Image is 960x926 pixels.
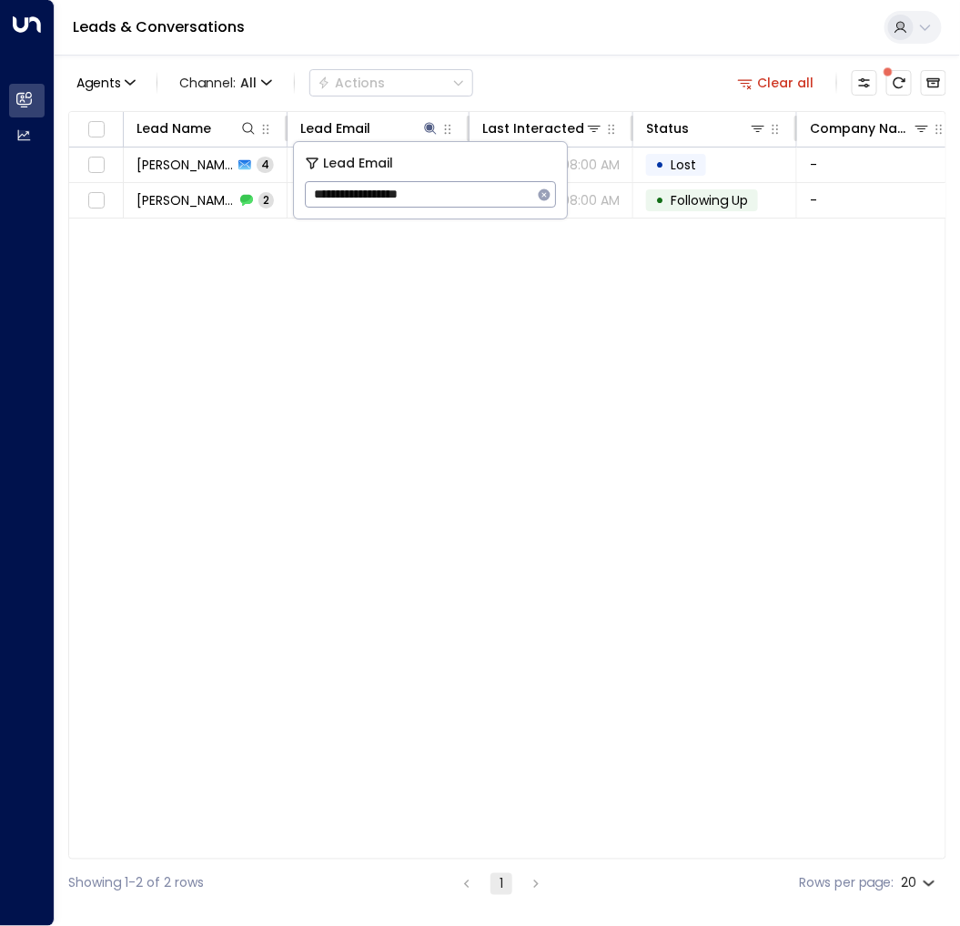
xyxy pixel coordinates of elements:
span: There are new threads available. Refresh the grid to view the latest updates. [886,70,912,96]
div: Lead Name [136,117,211,139]
nav: pagination navigation [455,872,548,895]
div: Status [646,117,767,139]
p: 08:00 AM [561,156,620,174]
span: Lionel Mckinney [136,156,233,174]
div: Company Name [810,117,913,139]
div: • [655,185,664,216]
span: Agents [76,76,121,89]
a: Leads & Conversations [73,16,245,37]
span: Lionel Mckinney [136,191,235,209]
label: Rows per page: [799,874,894,893]
button: Agents [68,70,142,96]
button: page 1 [490,873,512,895]
div: Company Name [810,117,931,139]
div: Lead Email [300,117,370,139]
div: Last Interacted [482,117,603,139]
div: • [655,149,664,180]
span: Lost [671,156,696,174]
div: 20 [902,870,939,897]
div: Lead Name [136,117,258,139]
span: 2 [258,192,274,208]
span: 4 [257,157,274,172]
button: Customize [852,70,877,96]
span: Lead Email [323,153,393,174]
span: Channel: [172,70,279,96]
div: Button group with a nested menu [309,69,473,97]
button: Clear all [731,70,822,96]
div: Last Interacted [482,117,584,139]
span: Toggle select all [85,118,107,141]
div: Lead Email [300,117,440,139]
span: Toggle select row [85,189,107,212]
span: Toggle select row [85,154,107,177]
button: Archived Leads [921,70,946,96]
div: Status [646,117,689,139]
span: Following Up [671,191,748,209]
button: Actions [309,69,473,97]
span: All [240,76,257,90]
button: Channel:All [172,70,279,96]
div: Actions [318,75,385,91]
div: Showing 1-2 of 2 rows [68,874,204,893]
p: 08:00 AM [561,191,620,209]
